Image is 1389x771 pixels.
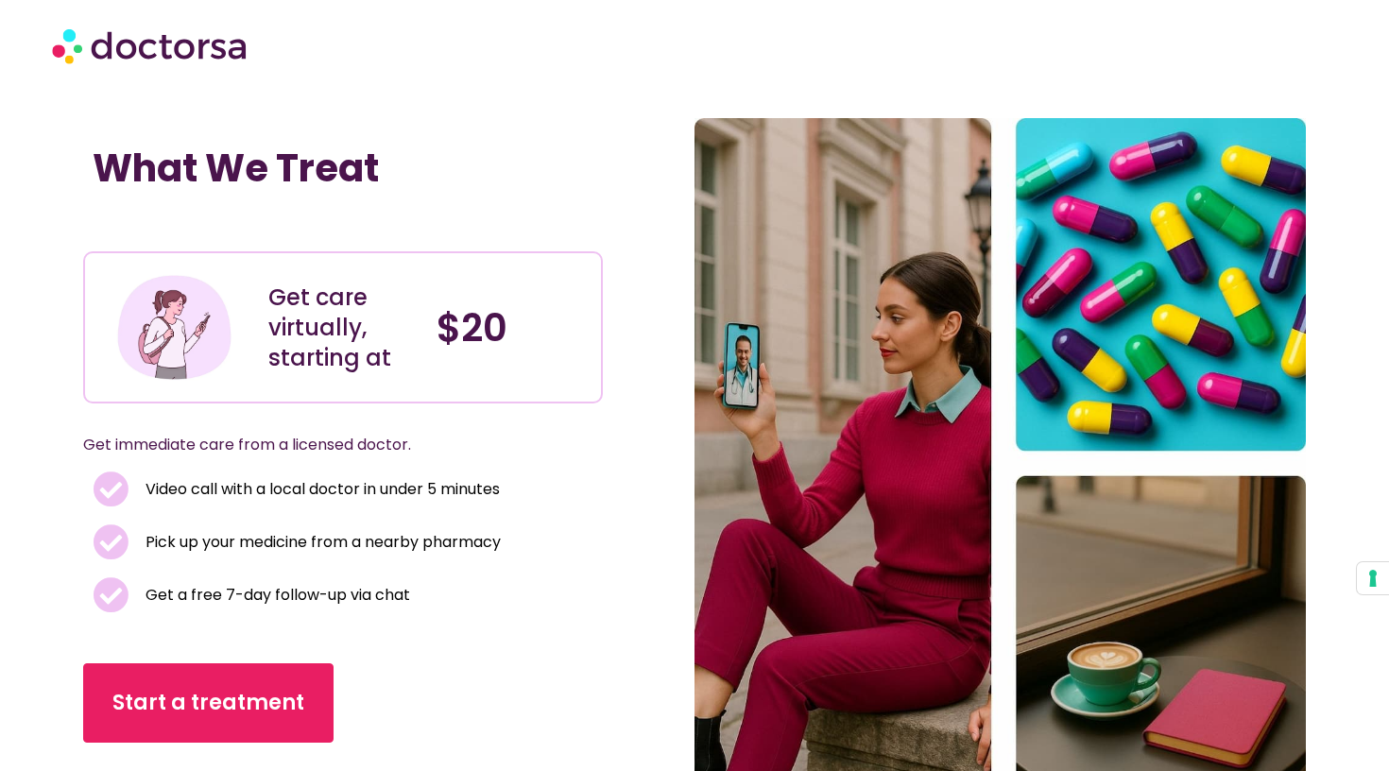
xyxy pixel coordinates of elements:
span: Video call with a local doctor in under 5 minutes [141,476,500,503]
span: Start a treatment [112,688,304,718]
h1: What We Treat [93,146,593,191]
button: Your consent preferences for tracking technologies [1357,562,1389,594]
h4: $20 [437,305,587,351]
div: Get care virtually, starting at [268,283,419,373]
span: Pick up your medicine from a nearby pharmacy [141,529,501,556]
iframe: Customer reviews powered by Trustpilot [93,210,376,232]
a: Start a treatment [83,663,334,743]
img: Illustration depicting a young woman in a casual outfit, engaged with her smartphone. She has a p... [114,267,234,387]
span: Get a free 7-day follow-up via chat [141,582,410,608]
p: Get immediate care from a licensed doctor. [83,432,557,458]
